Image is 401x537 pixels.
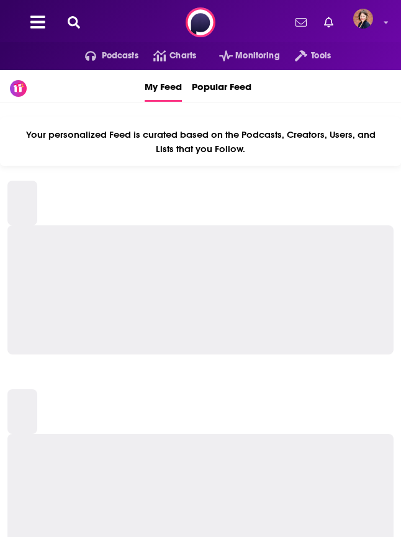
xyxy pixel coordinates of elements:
[102,47,138,65] span: Podcasts
[311,47,331,65] span: Tools
[70,46,138,66] button: open menu
[138,46,196,66] a: Charts
[235,47,279,65] span: Monitoring
[186,7,215,37] img: Podchaser - Follow, Share and Rate Podcasts
[192,70,251,102] a: Popular Feed
[145,73,182,100] span: My Feed
[353,9,381,36] a: Logged in as alafair66639
[169,47,196,65] span: Charts
[353,9,373,29] img: User Profile
[145,70,182,102] a: My Feed
[192,73,251,100] span: Popular Feed
[353,9,373,29] span: Logged in as alafair66639
[291,12,312,33] a: Show notifications dropdown
[319,12,338,33] a: Show notifications dropdown
[280,46,331,66] button: open menu
[204,46,280,66] button: open menu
